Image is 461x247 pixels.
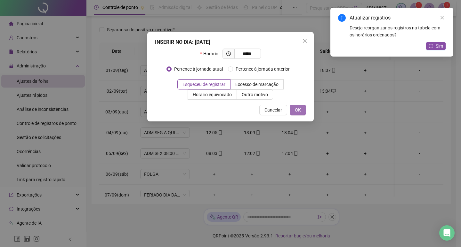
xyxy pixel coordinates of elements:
[200,49,222,59] label: Horário
[439,225,455,241] div: Open Intercom Messenger
[350,14,446,22] div: Atualizar registros
[172,66,225,73] span: Pertence à jornada atual
[436,42,443,50] span: Sim
[233,66,292,73] span: Pertence à jornada anterior
[429,44,433,48] span: reload
[226,51,231,56] span: clock-circle
[439,14,446,21] a: Close
[302,38,307,43] span: close
[264,106,282,113] span: Cancelar
[426,42,446,50] button: Sim
[182,82,225,87] span: Esqueceu de registrar
[259,105,287,115] button: Cancelar
[290,105,306,115] button: OK
[440,15,444,20] span: close
[242,92,268,97] span: Outro motivo
[155,38,306,46] div: INSERIR NO DIA : [DATE]
[295,106,301,113] span: OK
[235,82,279,87] span: Excesso de marcação
[193,92,232,97] span: Horário equivocado
[338,14,346,22] span: info-circle
[350,24,446,38] div: Deseja reorganizar os registros na tabela com os horários ordenados?
[300,36,310,46] button: Close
